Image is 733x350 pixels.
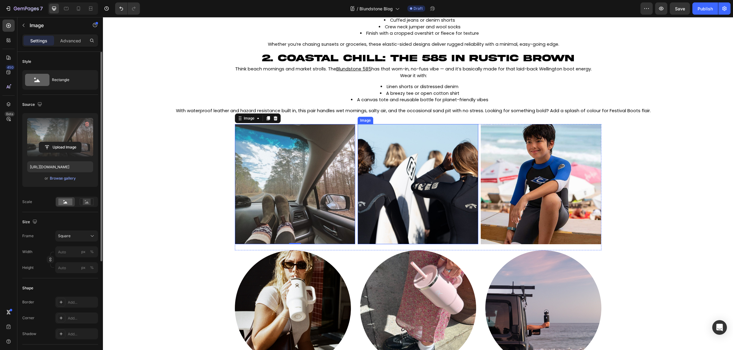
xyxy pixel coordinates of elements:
[132,49,233,55] span: Think beach mornings and market strolls. The
[58,233,71,239] span: Square
[165,24,456,30] span: Whether you’re chasing sunsets or groceries, these elastic-sided designs deliver rugged reliabili...
[282,7,358,13] span: Crew neck jumper and wool socks
[256,101,269,106] div: Image
[55,230,98,241] button: Square
[73,91,548,97] span: With waterproof leather and hazard resistance built in, this pair handles wet mornings, salty air...
[263,13,376,19] span: Finish with a cropped overshirt or fleece for texture
[1,35,629,48] p: ⁠⁠⁠⁠⁠⁠⁠
[80,264,87,271] button: %
[60,37,81,44] p: Advanced
[712,320,727,335] div: Open Intercom Messenger
[22,285,33,291] div: Shape
[283,73,356,79] span: A breezy tee or open cotton shirt
[22,233,34,239] label: Frame
[698,5,713,12] div: Publish
[68,331,97,337] div: Add...
[39,142,82,153] button: Upload Image
[22,315,35,321] div: Corner
[132,233,248,349] a: Hydro Flask All Around Tumbler Straw Lid
[670,2,690,15] button: Save
[30,22,82,29] p: Image
[55,262,98,273] input: px%
[103,17,733,350] iframe: To enrich screen reader interactions, please activate Accessibility in Grammarly extension settings
[52,73,89,87] div: Rectangle
[81,265,86,270] div: px
[414,6,423,11] span: Draft
[140,98,153,104] div: Image
[378,107,498,227] img: gempages_533141052173845751-fdc5219d-7fff-4823-9c4a-ea1850797ccb.jpg
[6,48,615,98] div: Rich Text Editor. Editing area: main
[68,300,97,305] div: Add...
[22,199,32,205] div: Scale
[255,107,375,227] img: gempages_533141052173845751-3ae79dd9-899d-4054-8e18-f05e66ceaef1.jpg
[22,249,32,255] label: Width
[257,233,373,349] a: Hydro Flask 32oz All Around Travel Tumbler Straw Lid
[30,37,47,44] p: Settings
[22,101,43,109] div: Source
[159,36,471,46] strong: 2. Coastal Chill: The 585 in Rustic Brown
[284,66,356,73] span: Linen shorts or distressed denim
[68,316,97,321] div: Add...
[22,59,31,64] div: Style
[81,249,86,255] div: px
[254,80,385,86] span: A canvas tote and reusable bottle for planet-friendly vibes
[22,331,36,337] div: Shadow
[49,175,76,181] button: Browse gallery
[357,5,358,12] span: /
[80,248,87,255] button: %
[22,265,34,270] label: Height
[5,112,15,116] div: Beta
[45,175,48,182] span: or
[27,161,93,172] input: https://example.com/image.jpg
[22,299,34,305] div: Border
[297,55,324,62] span: Wear it with:
[6,65,15,70] div: 450
[692,2,718,15] button: Publish
[675,6,685,11] span: Save
[359,5,393,12] span: Blundstone Blog
[50,176,76,181] div: Browse gallery
[268,49,489,55] span: has that worn-in, no-fuss vibe — and it’s basically made for that laid-back Wellington boot energy.
[90,249,94,255] div: %
[132,107,253,227] img: gempages_533141052173845751-2501a2b7-eddc-4f1c-92ca-6c0fbd80a9b3.jpg
[55,246,98,257] input: px%
[40,5,43,12] p: 7
[22,218,38,226] div: Size
[2,2,46,15] button: 7
[88,264,96,271] button: px
[90,265,94,270] div: %
[382,233,498,349] a: Hydro Flask 32Oz Wide Flex Straw Cap Black
[88,248,96,255] button: px
[115,2,140,15] div: Undo/Redo
[233,49,268,55] a: Blundstone 585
